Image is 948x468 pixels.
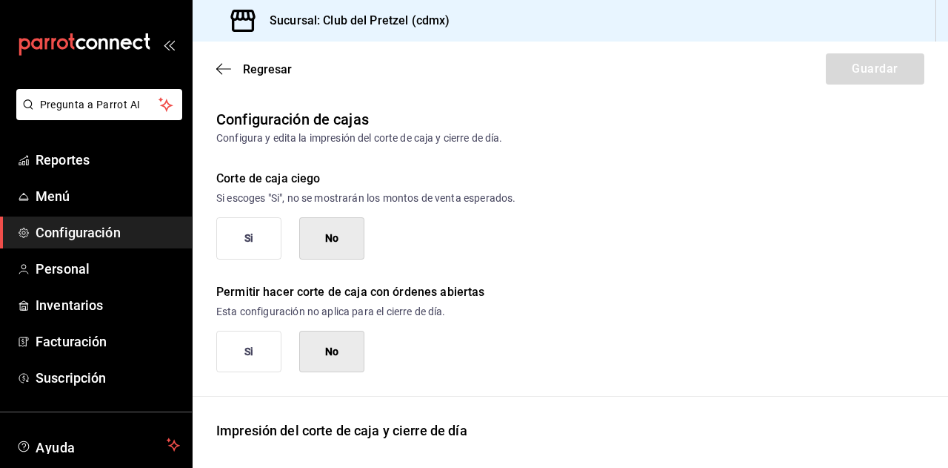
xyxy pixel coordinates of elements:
[299,331,364,373] button: No
[16,89,182,120] button: Pregunta a Parrot AI
[216,217,281,260] button: Si
[216,191,924,205] p: Si escoges "Si", no se mostrarán los montos de venta esperados.
[163,39,175,50] button: open_drawer_menu
[36,295,180,315] span: Inventarios
[299,217,364,260] button: No
[216,283,924,301] div: Permitir hacer corte de caja con órdenes abiertas
[216,421,924,441] div: Impresión del corte de caja y cierre de día
[36,368,180,388] span: Suscripción
[258,12,450,30] h3: Sucursal: Club del Pretzel (cdmx)
[216,131,924,146] div: Configura y edita la impresión del corte de caja y cierre de día.
[40,97,159,113] span: Pregunta a Parrot AI
[216,331,281,373] button: Si
[36,150,180,170] span: Reportes
[36,436,161,454] span: Ayuda
[216,170,924,188] div: Corte de caja ciego
[36,223,180,243] span: Configuración
[36,332,180,352] span: Facturación
[10,108,182,123] a: Pregunta a Parrot AI
[216,62,292,76] button: Regresar
[216,108,369,131] div: Configuración de cajas
[216,304,924,319] p: Esta configuración no aplica para el cierre de día.
[36,259,180,279] span: Personal
[243,62,292,76] span: Regresar
[36,186,180,206] span: Menú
